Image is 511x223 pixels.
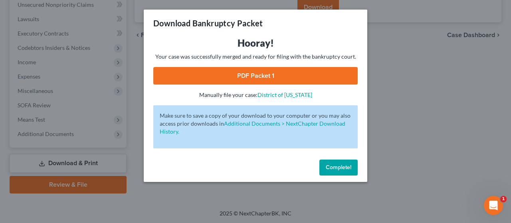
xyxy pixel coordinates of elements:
a: Additional Documents > NextChapter Download History. [160,120,345,135]
button: Complete! [319,160,358,176]
h3: Hooray! [153,37,358,49]
iframe: Intercom live chat [484,196,503,215]
p: Manually file your case: [153,91,358,99]
h3: Download Bankruptcy Packet [153,18,263,29]
a: PDF Packet 1 [153,67,358,85]
p: Make sure to save a copy of your download to your computer or you may also access prior downloads in [160,112,351,136]
a: District of [US_STATE] [257,91,312,98]
span: Complete! [326,164,351,171]
span: 1 [500,196,507,202]
p: Your case was successfully merged and ready for filing with the bankruptcy court. [153,53,358,61]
